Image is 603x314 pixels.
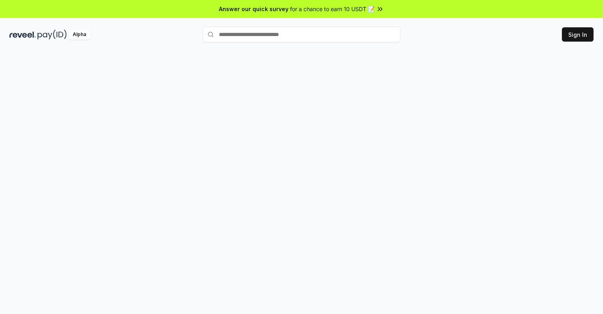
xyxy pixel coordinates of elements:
[562,27,594,42] button: Sign In
[9,30,36,40] img: reveel_dark
[290,5,375,13] span: for a chance to earn 10 USDT 📝
[219,5,288,13] span: Answer our quick survey
[38,30,67,40] img: pay_id
[68,30,90,40] div: Alpha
